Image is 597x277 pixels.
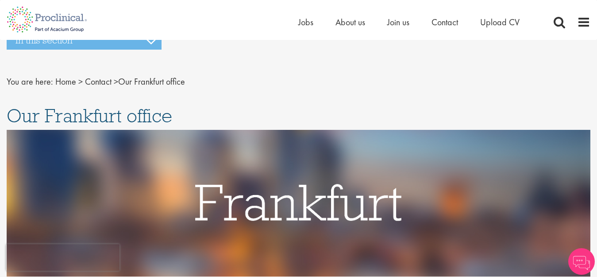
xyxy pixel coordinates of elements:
[568,248,595,275] img: Chatbot
[55,76,185,87] span: Our Frankfurt office
[6,244,119,271] iframe: reCAPTCHA
[335,16,365,28] a: About us
[55,76,76,87] a: breadcrumb link to Home
[85,76,112,87] a: breadcrumb link to Contact
[7,76,53,87] span: You are here:
[78,76,83,87] span: >
[7,31,162,50] h3: In this section
[431,16,458,28] a: Contact
[480,16,520,28] a: Upload CV
[114,76,118,87] span: >
[387,16,409,28] a: Join us
[298,16,313,28] a: Jobs
[7,104,172,128] span: Our Frankfurt office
